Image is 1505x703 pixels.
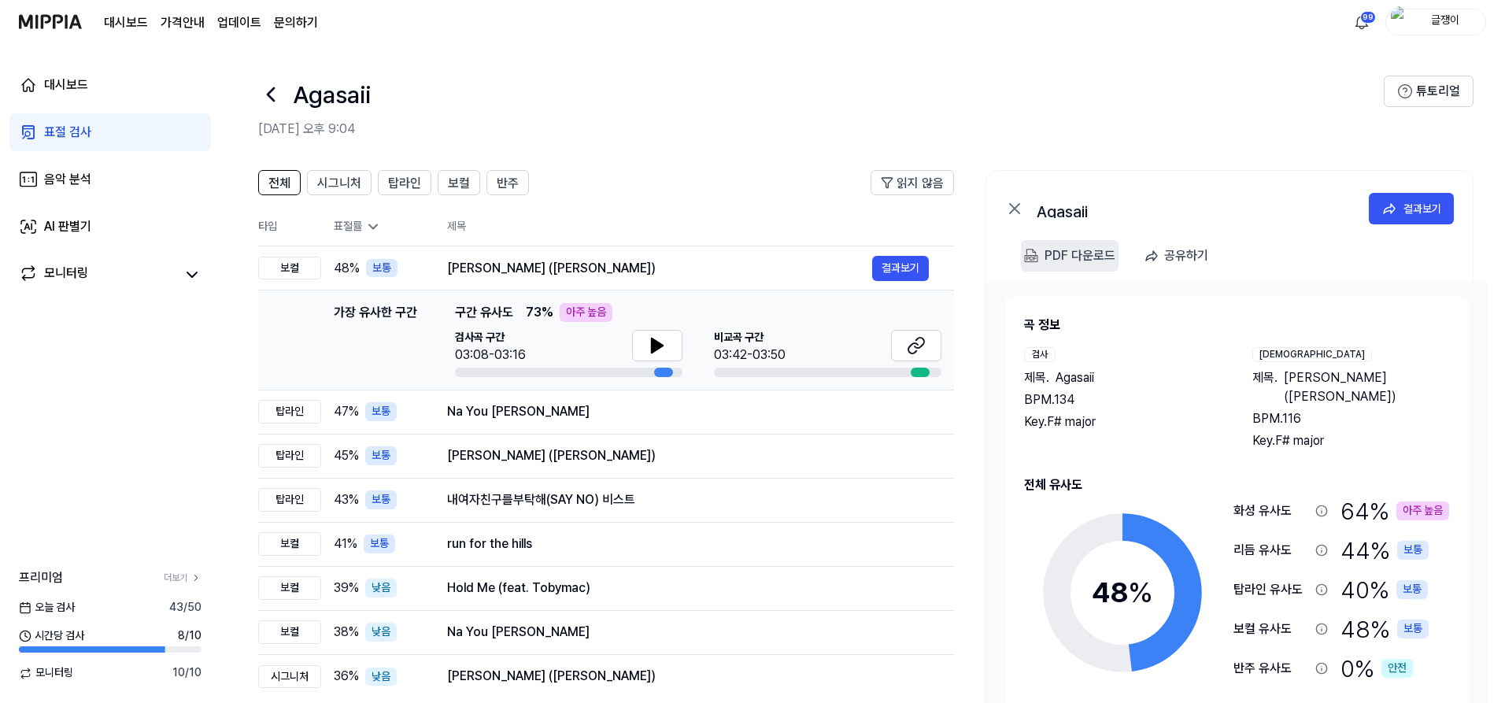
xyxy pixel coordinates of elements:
[447,402,929,421] div: Na You [PERSON_NAME]
[19,264,176,286] a: 모니터링
[172,665,202,681] span: 10 / 10
[1024,390,1221,409] div: BPM. 134
[334,219,422,235] div: 표절률
[714,330,786,346] span: 비교곡 구간
[1233,659,1309,678] div: 반주 유사도
[1414,13,1476,30] div: 글쟁이
[19,600,75,616] span: 오늘 검사
[44,264,88,286] div: 모니터링
[164,572,202,585] a: 더보기
[258,620,321,644] div: 보컬
[9,208,211,246] a: AI 판별기
[334,446,359,465] span: 45 %
[1092,572,1153,614] div: 48
[365,668,397,686] div: 낮음
[447,208,954,246] th: 제목
[258,257,321,280] div: 보컬
[293,78,371,111] h1: Agasaii
[560,303,612,322] div: 아주 높음
[1233,580,1309,599] div: 탑라인 유사도
[1381,659,1413,678] div: 안전
[438,170,480,195] button: 보컬
[447,623,929,642] div: Na You [PERSON_NAME]
[1340,494,1449,527] div: 64 %
[44,76,88,94] div: 대시보드
[1233,541,1309,560] div: 리듬 유사도
[317,174,361,193] span: 시그니처
[1024,475,1449,494] h2: 전체 유사도
[1391,6,1410,38] img: profile
[1396,501,1449,520] div: 아주 높음
[334,579,359,598] span: 39 %
[334,402,359,421] span: 47 %
[1233,620,1309,638] div: 보컬 유사도
[1233,501,1309,520] div: 화성 유사도
[258,665,321,689] div: 시그니처
[258,532,321,556] div: 보컬
[1369,193,1454,224] a: 결과보기
[334,259,360,278] span: 48 %
[1340,652,1413,685] div: 0 %
[19,665,73,681] span: 모니터링
[1056,368,1094,387] span: Agasaii
[1045,246,1115,266] div: PDF 다운로드
[1128,575,1153,609] span: %
[1252,409,1449,428] div: BPM. 116
[1385,9,1486,35] button: profile글쟁이
[217,13,261,32] a: 업데이트
[1024,368,1049,387] span: 제목 .
[1037,199,1352,218] div: Agasaii
[486,170,529,195] button: 반주
[365,446,397,465] div: 보통
[334,490,359,509] span: 43 %
[872,256,929,281] button: 결과보기
[258,444,321,468] div: 탑라인
[1164,246,1208,266] div: 공유하기
[161,13,205,32] button: 가격안내
[378,170,431,195] button: 탑라인
[1397,620,1429,638] div: 보통
[1349,9,1374,35] button: 알림99
[1360,11,1376,24] div: 99
[1252,347,1372,362] div: [DEMOGRAPHIC_DATA]
[1396,580,1428,599] div: 보통
[365,579,397,598] div: 낮음
[258,120,1384,139] h2: [DATE] 오후 9:04
[455,303,513,322] span: 구간 유사도
[1403,200,1441,217] div: 결과보기
[714,346,786,364] div: 03:42-03:50
[334,667,359,686] span: 36 %
[455,330,526,346] span: 검사곡 구간
[1252,431,1449,450] div: Key. F# major
[258,208,321,246] th: 타입
[19,568,63,587] span: 프리미엄
[1137,240,1221,272] button: 공유하기
[366,259,398,278] div: 보통
[274,13,318,32] a: 문의하기
[19,628,84,644] span: 시간당 검사
[447,579,929,598] div: Hold Me (feat. Tobymac)
[258,400,321,424] div: 탑라인
[365,490,397,509] div: 보통
[1397,541,1429,560] div: 보통
[44,123,91,142] div: 표절 검사
[1384,76,1474,107] button: 튜토리얼
[9,161,211,198] a: 음악 분석
[1340,534,1429,567] div: 44 %
[388,174,421,193] span: 탑라인
[258,576,321,600] div: 보컬
[9,66,211,104] a: 대시보드
[1024,413,1221,431] div: Key. F# major
[447,667,929,686] div: [PERSON_NAME] ([PERSON_NAME])
[455,346,526,364] div: 03:08-03:16
[258,170,301,195] button: 전체
[44,170,91,189] div: 음악 분석
[9,113,211,151] a: 표절 검사
[447,446,929,465] div: [PERSON_NAME] ([PERSON_NAME])
[1352,13,1371,31] img: 알림
[1024,347,1056,362] div: 검사
[334,623,359,642] span: 38 %
[1340,573,1428,606] div: 40 %
[447,535,929,553] div: run for the hills
[307,170,372,195] button: 시그니처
